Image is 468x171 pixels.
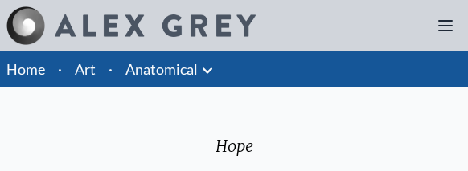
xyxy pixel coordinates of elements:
div: Hope [141,135,327,170]
li: · [51,51,68,87]
li: · [102,51,119,87]
a: Home [6,60,45,78]
a: Anatomical [125,58,198,80]
a: Art [75,58,96,80]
